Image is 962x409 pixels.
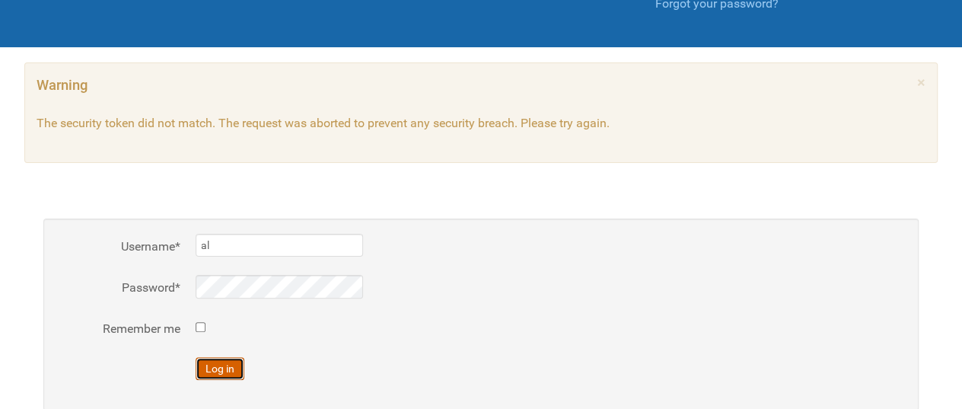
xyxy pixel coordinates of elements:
[917,75,925,90] a: ×
[59,279,180,297] label: Password
[196,357,244,380] button: Log in
[37,114,925,133] p: The security token did not match. The request was aborted to prevent any security breach. Please ...
[59,238,180,256] label: Username
[59,320,180,338] label: Remember me
[37,75,925,96] h4: Warning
